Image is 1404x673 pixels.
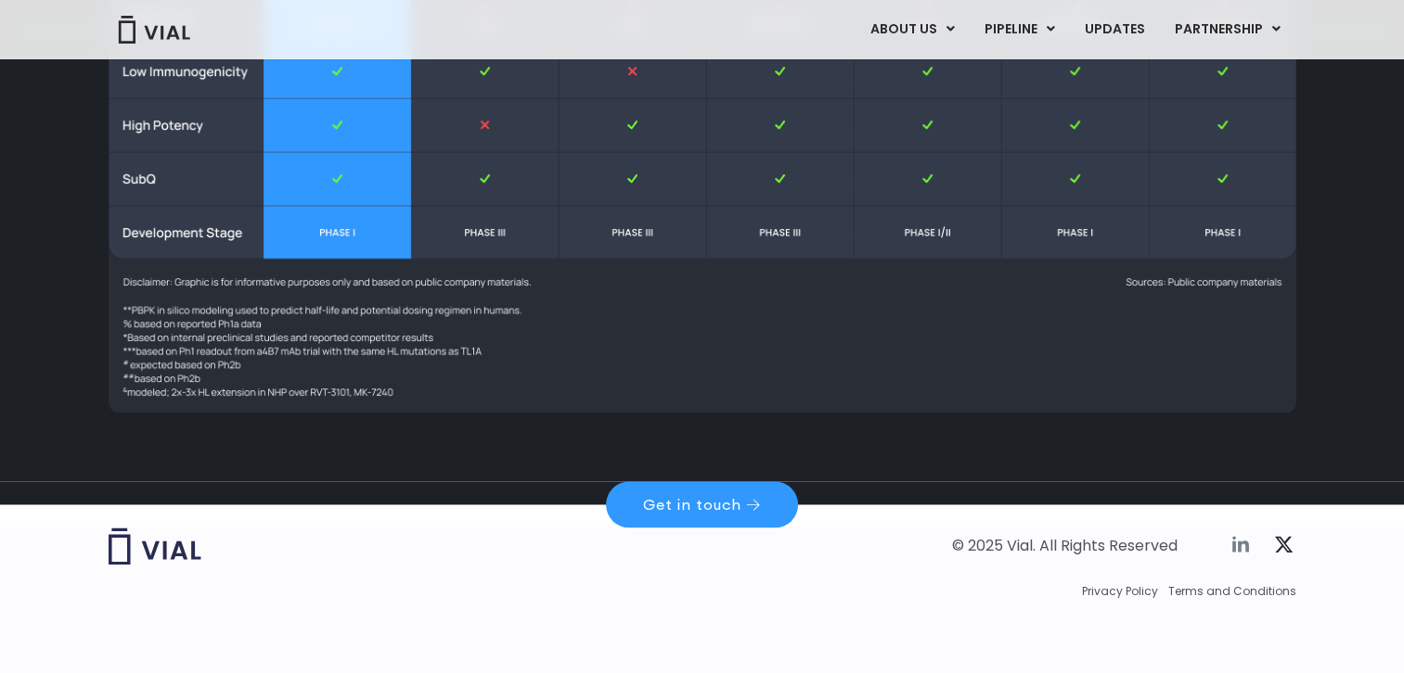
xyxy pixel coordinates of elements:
[952,536,1178,556] div: © 2025 Vial. All Rights Reserved
[855,14,968,45] a: ABOUT USMenu Toggle
[1069,14,1158,45] a: UPDATES
[606,481,798,527] a: Get in touch
[1082,583,1158,600] a: Privacy Policy
[643,497,741,512] span: Get in touch
[1168,583,1296,600] a: Terms and Conditions
[969,14,1068,45] a: PIPELINEMenu Toggle
[109,527,201,565] img: Vial logo wih "Vial" spelled out
[1159,14,1295,45] a: PARTNERSHIPMenu Toggle
[117,16,191,44] img: Vial Logo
